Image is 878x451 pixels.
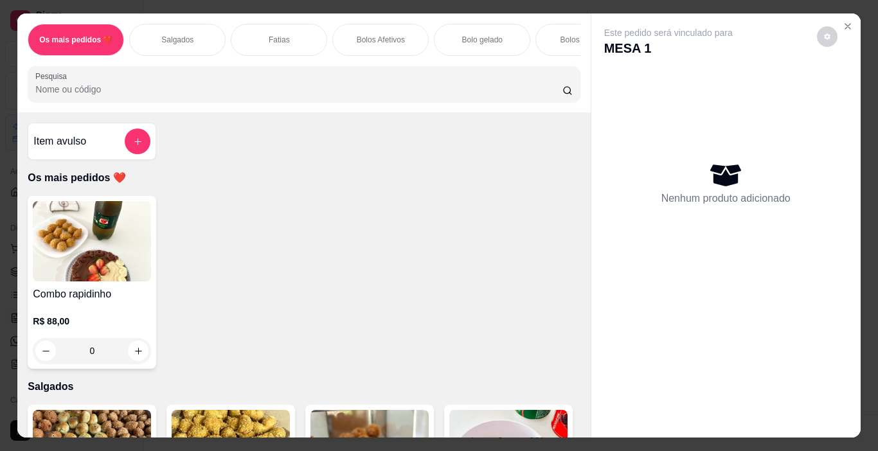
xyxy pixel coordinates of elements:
[125,128,150,154] button: add-separate-item
[33,134,86,149] h4: Item avulso
[604,26,733,39] p: Este pedido será vinculado para
[35,83,562,96] input: Pesquisa
[817,26,838,47] button: decrease-product-quantity
[161,35,193,45] p: Salgados
[28,379,580,394] p: Salgados
[560,35,607,45] p: Bolos no pote
[39,35,112,45] p: Os mais pedidos ❤️
[33,201,151,281] img: product-image
[28,170,580,186] p: Os mais pedidos ❤️
[357,35,405,45] p: Bolos Afetivos
[35,71,71,82] label: Pesquisa
[661,191,791,206] p: Nenhum produto adicionado
[33,287,151,302] h4: Combo rapidinho
[33,315,151,328] p: R$ 88,00
[462,35,503,45] p: Bolo gelado
[604,39,733,57] p: MESA 1
[269,35,290,45] p: Fatias
[838,16,858,37] button: Close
